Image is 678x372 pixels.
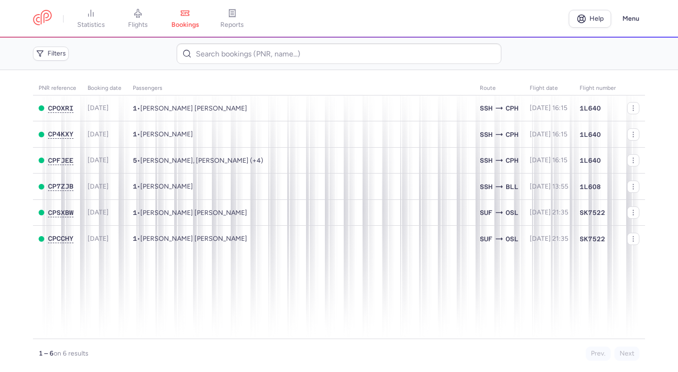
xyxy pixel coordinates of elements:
span: 1 [133,182,137,190]
span: 1L608 [580,182,601,191]
a: statistics [67,8,114,29]
span: on 6 results [54,349,89,357]
span: [DATE] [88,156,109,164]
span: [DATE] 21:35 [530,208,568,216]
span: • [133,130,193,138]
span: SK7522 [580,208,605,217]
span: SUF [480,207,492,218]
span: CPH [506,103,518,113]
span: reports [220,21,244,29]
button: Next [614,347,639,361]
input: Search bookings (PNR, name...) [177,43,501,64]
span: flights [128,21,148,29]
strong: 1 – 6 [39,349,54,357]
span: [DATE] 16:15 [530,156,567,164]
span: [DATE] [88,208,109,216]
span: • [133,104,247,112]
button: CPOXRI [48,104,73,112]
a: CitizenPlane red outlined logo [33,10,52,27]
span: SSH [480,129,492,140]
span: bookings [171,21,199,29]
span: 1 [133,104,137,112]
span: BLL [506,182,518,192]
span: CPH [506,155,518,166]
th: flight date [524,81,574,95]
span: SSH [480,155,492,166]
span: Yousif Omar Sulaiman SULAIMAN [140,235,247,243]
span: Help [589,15,604,22]
span: Kayed ABDULRAZEK [140,130,193,138]
th: Passengers [127,81,474,95]
span: 1 [133,209,137,216]
span: [DATE] 21:35 [530,235,568,243]
th: Booking date [82,81,127,95]
span: statistics [77,21,105,29]
span: 1 [133,235,137,242]
span: SSH [480,103,492,113]
span: CP7ZJB [48,182,73,190]
span: Mohammed IBRAHIM [140,182,193,190]
span: • [133,157,263,165]
span: [DATE] 13:55 [530,182,568,190]
span: CPCCHY [48,235,73,242]
span: 5 [133,157,137,164]
button: CPCCHY [48,235,73,243]
span: [DATE] 16:15 [530,130,567,138]
span: CPH [506,129,518,140]
span: [DATE] [88,104,109,112]
span: CPOXRI [48,104,73,112]
button: CP4KXY [48,130,73,138]
span: [DATE] [88,235,109,243]
span: SK7522 [580,234,605,244]
span: • [133,209,247,217]
a: flights [114,8,161,29]
span: [DATE] 16:15 [530,104,567,112]
button: CP7ZJB [48,182,73,190]
span: SSH [480,182,492,192]
span: 1L640 [580,103,601,113]
span: • [133,235,247,243]
span: Maya SAFLO, Rania ZAGHAL, Mohamad SAFLO, Ahmad SAFLO, Haya SAFLO, Yousr SAFLO [140,157,263,165]
span: OSL [506,234,518,244]
button: Prev. [586,347,611,361]
span: 1L640 [580,156,601,165]
span: SUF [480,234,492,244]
a: Help [569,10,611,28]
button: CPSXBW [48,209,73,217]
button: Menu [617,10,645,28]
span: Ahmed Mohamed Ibrahim ALMAS [140,104,247,112]
span: 1L640 [580,130,601,139]
a: reports [209,8,256,29]
th: Route [474,81,524,95]
a: bookings [161,8,209,29]
span: Sebastian Hans Erik SANDBERG [140,209,247,217]
span: [DATE] [88,182,109,190]
button: CPFJEE [48,157,73,165]
span: • [133,182,193,190]
span: Filters [48,50,66,57]
span: 1 [133,130,137,138]
span: [DATE] [88,130,109,138]
th: Flight number [574,81,621,95]
button: Filters [33,47,69,61]
th: PNR reference [33,81,82,95]
span: OSL [506,207,518,218]
span: CPFJEE [48,157,73,164]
